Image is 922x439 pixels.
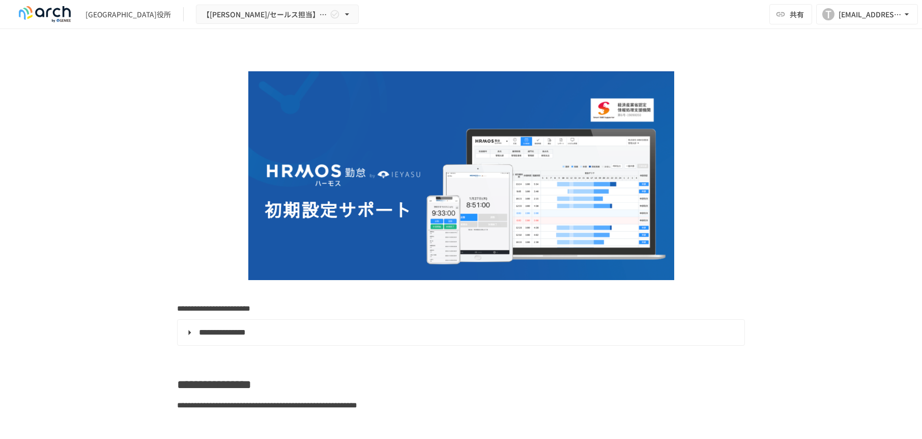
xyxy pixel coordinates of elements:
[790,9,804,20] span: 共有
[248,71,674,280] img: GdztLVQAPnGLORo409ZpmnRQckwtTrMz8aHIKJZF2AQ
[12,6,77,22] img: logo-default@2x-9cf2c760.svg
[769,4,812,24] button: 共有
[196,5,359,24] button: 【[PERSON_NAME]/セールス担当】[GEOGRAPHIC_DATA][GEOGRAPHIC_DATA]役所様_初期設定サポート
[203,8,328,21] span: 【[PERSON_NAME]/セールス担当】[GEOGRAPHIC_DATA][GEOGRAPHIC_DATA]役所様_初期設定サポート
[85,9,171,20] div: [GEOGRAPHIC_DATA]役所
[839,8,902,21] div: [EMAIL_ADDRESS][DOMAIN_NAME]
[816,4,918,24] button: T[EMAIL_ADDRESS][DOMAIN_NAME]
[822,8,834,20] div: T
